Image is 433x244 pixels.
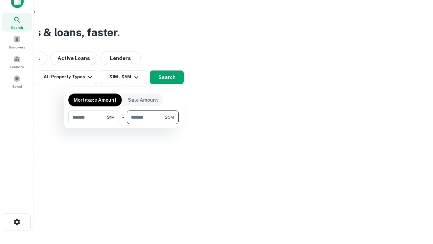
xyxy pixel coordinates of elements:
[399,190,433,222] iframe: Chat Widget
[74,96,116,104] p: Mortgage Amount
[107,114,115,120] span: $1M
[122,110,124,124] div: -
[165,114,174,120] span: $5M
[128,96,158,104] p: Sale Amount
